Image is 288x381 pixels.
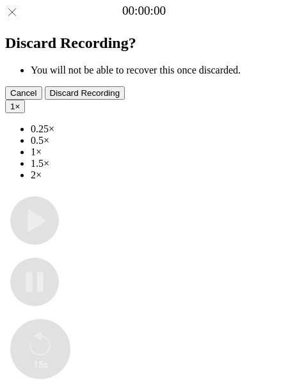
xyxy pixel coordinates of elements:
[31,146,283,158] li: 1×
[45,86,125,100] button: Discard Recording
[5,100,25,113] button: 1×
[122,4,166,18] a: 00:00:00
[31,123,283,135] li: 0.25×
[31,158,283,169] li: 1.5×
[31,135,283,146] li: 0.5×
[10,102,15,111] span: 1
[5,86,42,100] button: Cancel
[31,65,283,76] li: You will not be able to recover this once discarded.
[5,35,283,52] h2: Discard Recording?
[31,169,283,181] li: 2×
